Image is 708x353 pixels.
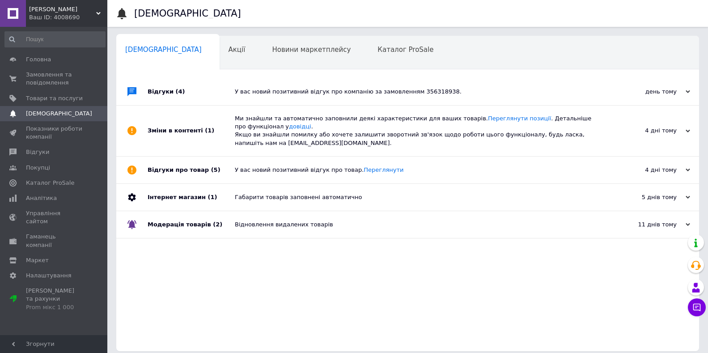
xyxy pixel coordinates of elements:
span: Товари та послуги [26,94,83,102]
span: Каталог ProSale [377,46,433,54]
div: Зміни в контенті [148,106,235,156]
span: Anna [29,5,96,13]
span: Відгуки [26,148,49,156]
div: 4 дні тому [601,166,690,174]
div: день тому [601,88,690,96]
div: Модерація товарів [148,211,235,238]
span: (1) [208,194,217,200]
span: Гаманець компанії [26,233,83,249]
span: [PERSON_NAME] та рахунки [26,287,83,311]
span: (2) [213,221,222,228]
div: 5 днів тому [601,193,690,201]
div: Ваш ID: 4008690 [29,13,107,21]
span: Управління сайтом [26,209,83,225]
div: У вас новий позитивний відгук про компанію за замовленням 356318938. [235,88,601,96]
input: Пошук [4,31,106,47]
div: Габарити товарів заповнені автоматично [235,193,601,201]
div: У вас новий позитивний відгук про товар. [235,166,601,174]
a: Переглянути [364,166,403,173]
div: Ми знайшли та автоматично заповнили деякі характеристики для ваших товарів. . Детальніше про функ... [235,115,601,147]
span: Покупці [26,164,50,172]
span: [DEMOGRAPHIC_DATA] [26,110,92,118]
span: [DEMOGRAPHIC_DATA] [125,46,202,54]
div: Відгуки [148,78,235,105]
div: Відновлення видалених товарів [235,221,601,229]
span: (4) [176,88,185,95]
span: Налаштування [26,272,72,280]
span: Новини маркетплейсу [272,46,351,54]
span: (5) [211,166,220,173]
span: (1) [205,127,214,134]
span: Головна [26,55,51,64]
span: Акції [229,46,246,54]
span: Каталог ProSale [26,179,74,187]
h1: [DEMOGRAPHIC_DATA] [134,8,241,19]
span: Замовлення та повідомлення [26,71,83,87]
div: 4 дні тому [601,127,690,135]
span: Показники роботи компанії [26,125,83,141]
div: Відгуки про товар [148,157,235,183]
div: Інтернет магазин [148,184,235,211]
span: Маркет [26,256,49,264]
span: Аналітика [26,194,57,202]
div: Prom мікс 1 000 [26,303,83,311]
a: довідці [289,123,311,130]
div: 11 днів тому [601,221,690,229]
button: Чат з покупцем [688,298,706,316]
a: Переглянути позиції [488,115,551,122]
